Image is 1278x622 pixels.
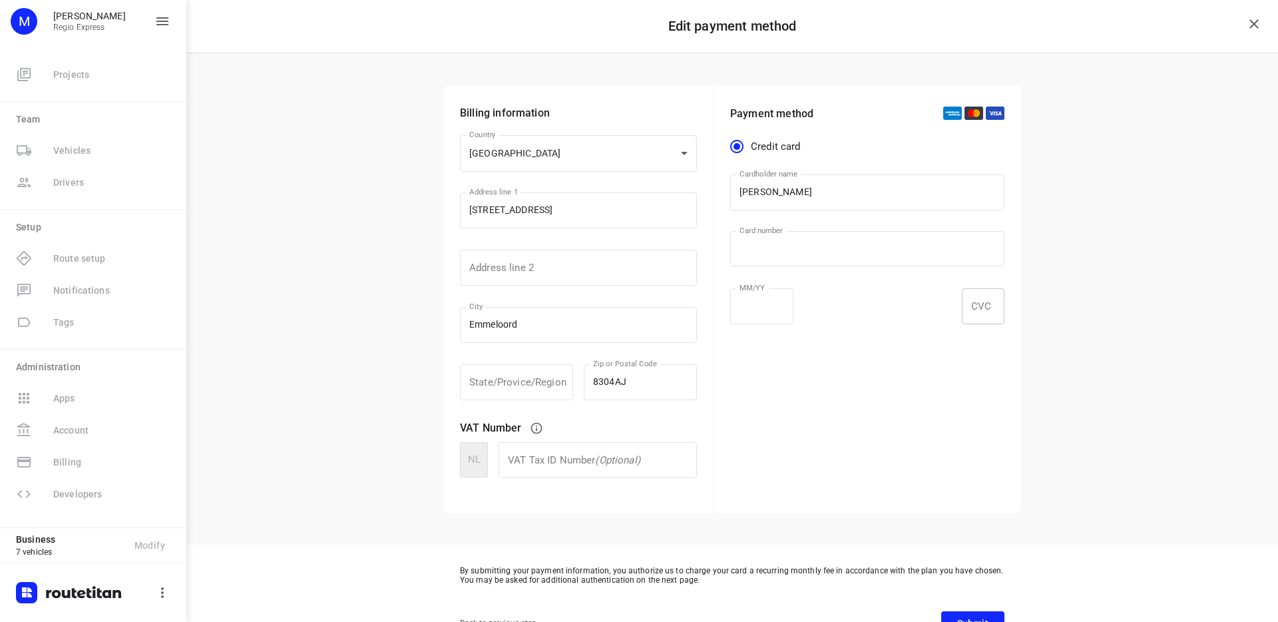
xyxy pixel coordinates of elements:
[740,301,784,313] iframe: Secure expiration date input frame
[964,107,983,120] img: mastercard
[751,139,801,155] span: Credit card
[460,107,697,119] p: Billing information
[16,220,176,234] p: Setup
[460,135,697,172] div: [GEOGRAPHIC_DATA]
[16,534,124,545] p: Business
[943,107,962,120] img: amex
[53,23,126,32] p: Regio Express
[16,360,176,374] p: Administration
[16,113,176,127] p: Team
[469,148,676,160] div: [GEOGRAPHIC_DATA]
[730,133,811,160] div: payment method
[53,11,126,21] p: Max Bisseling
[460,442,488,477] div: NL
[460,422,522,434] p: VAT Number
[1241,11,1267,37] button: close
[986,107,1004,120] img: visa
[16,547,124,557] p: 7 vehicles
[740,243,995,255] iframe: Secure card number input frame
[11,8,37,35] div: M
[668,19,797,34] h6: Edit payment method
[460,566,1004,585] p: By submitting your payment information, you authorize us to charge your card a recurring monthly ...
[971,301,995,312] iframe: Secure CVC input frame
[730,107,813,120] p: Payment method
